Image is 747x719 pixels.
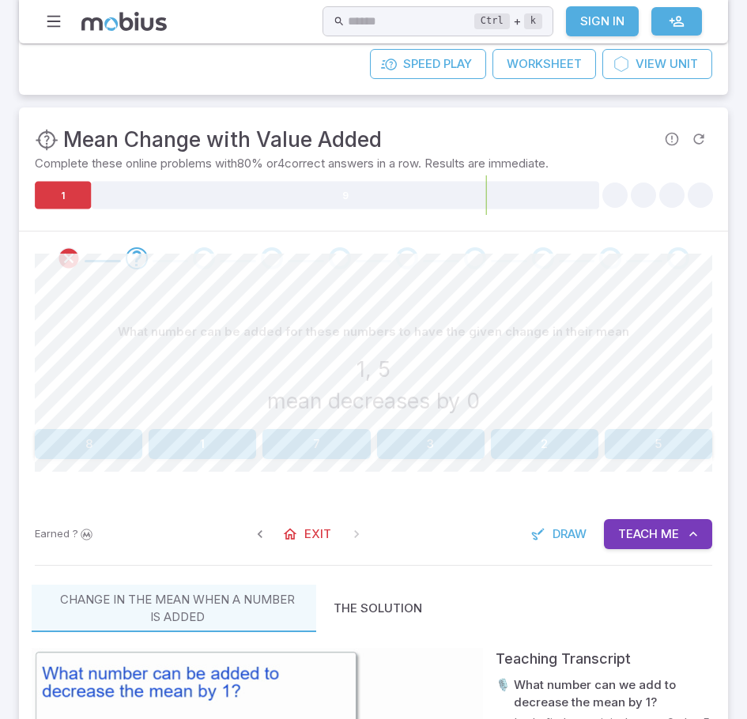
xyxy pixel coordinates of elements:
kbd: k [524,13,542,29]
button: 3 [377,429,485,459]
p: 🎙️ [496,676,511,711]
button: 2 [491,429,598,459]
div: Go to the next question [261,247,283,269]
div: Go to the next question [532,247,554,269]
div: + [474,12,542,31]
span: Teach [618,525,658,543]
button: 1 [149,429,256,459]
span: Refresh Question [685,126,712,152]
p: Complete these online problems with 80 % or 4 correct answers in a row. Results are immediate. [35,155,712,172]
div: Go to the next question [464,247,486,269]
a: Exit [274,519,342,549]
div: Go to the next question [599,247,621,269]
span: Report an issue with the question [658,126,685,152]
div: Go to the next question [396,247,418,269]
a: Sign In [566,6,639,36]
span: View [636,55,666,73]
p: What number can be added for these numbers to have the given change in their mean [118,323,629,341]
div: Go to the next question [126,247,148,269]
a: SpeedPlay [370,49,486,79]
span: Previous Question [246,520,274,548]
kbd: Ctrl [474,13,510,29]
div: Go to the next question [667,247,689,269]
p: Sign In to earn Mobius dollars [35,526,95,542]
button: 8 [35,429,142,459]
button: Draw [523,519,598,549]
span: ? [73,526,78,542]
a: ViewUnit [602,49,712,79]
span: Unit [670,55,698,73]
button: The Solution [316,585,440,632]
span: Me [661,525,679,543]
span: On Latest Question [342,520,371,548]
div: Teaching Transcript [496,648,715,670]
h3: mean decreases by 0 [267,385,480,416]
p: Change in the mean when a number is added [55,591,299,626]
span: Draw [553,525,587,543]
button: TeachMe [604,519,712,549]
div: Go to the next question [193,247,215,269]
button: 7 [262,429,370,459]
div: Review your answer [58,247,80,269]
h3: Mean Change with Value Added [63,123,382,155]
span: Earned [35,526,70,542]
p: What number can we add to decrease the mean by 1? [514,676,715,711]
button: 5 [605,429,712,459]
span: Play [443,55,472,73]
h3: 1, 5 [357,353,390,385]
div: Go to the next question [329,247,351,269]
span: Speed [403,55,440,73]
span: Exit [304,525,331,543]
a: Worksheet [492,49,596,79]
